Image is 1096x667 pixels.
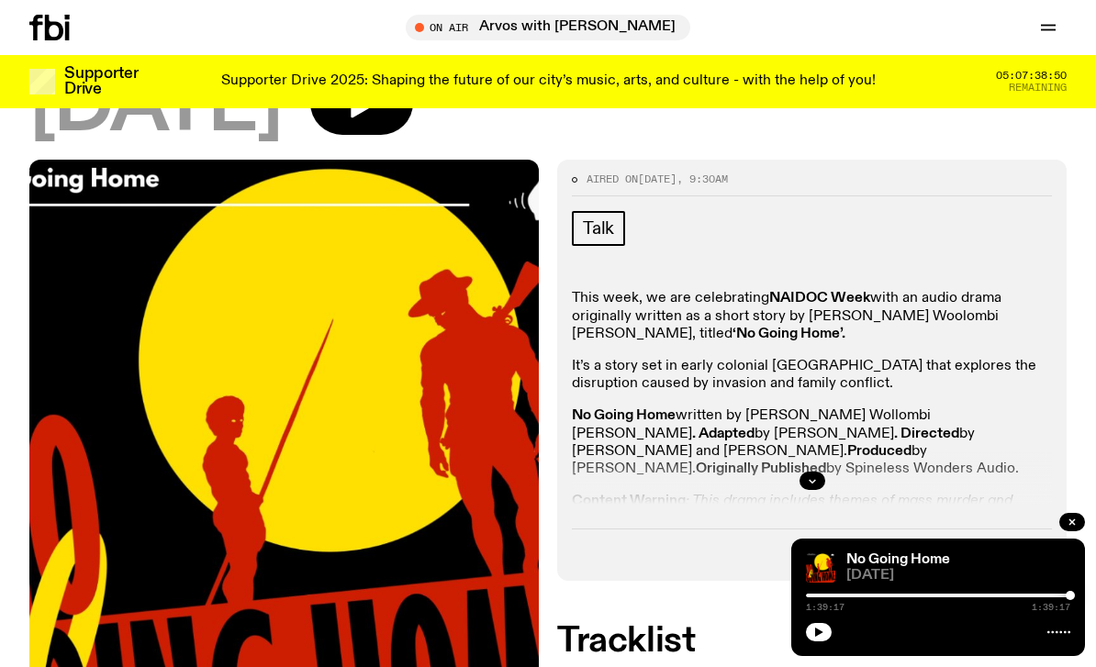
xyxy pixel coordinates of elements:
[587,172,638,186] span: Aired on
[894,427,959,441] strong: . Directed
[1009,83,1067,93] span: Remaining
[583,218,614,239] span: Talk
[847,444,911,459] strong: Produced
[557,625,1067,658] h2: Tracklist
[846,569,1070,583] span: [DATE]
[221,73,876,90] p: Supporter Drive 2025: Shaping the future of our city’s music, arts, and culture - with the help o...
[806,603,844,612] span: 1:39:17
[406,15,690,40] button: On AirArvos with [PERSON_NAME]
[638,172,677,186] span: [DATE]
[846,552,950,567] a: No Going Home
[1032,603,1070,612] span: 1:39:17
[64,66,138,97] h3: Supporter Drive
[572,211,625,246] a: Talk
[572,408,676,423] strong: No Going Home
[996,71,1067,81] span: 05:07:38:50
[572,407,1052,478] p: written by [PERSON_NAME] Wollombi [PERSON_NAME] by [PERSON_NAME] by [PERSON_NAME] and [PERSON_NAM...
[692,427,755,441] strong: . Adapted
[733,327,845,341] strong: ‘No Going Home’.
[29,71,281,145] span: [DATE]
[677,172,728,186] span: , 9:30am
[572,290,1052,343] p: This week, we are celebrating with an audio drama originally written as a short story by [PERSON_...
[572,358,1052,393] p: It’s a story set in early colonial [GEOGRAPHIC_DATA] that explores the disruption caused by invas...
[806,553,835,583] img: Titled "No Going Home," showcasing the indigenous flag including colours and representation of pe...
[769,291,870,306] strong: NAIDOC Week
